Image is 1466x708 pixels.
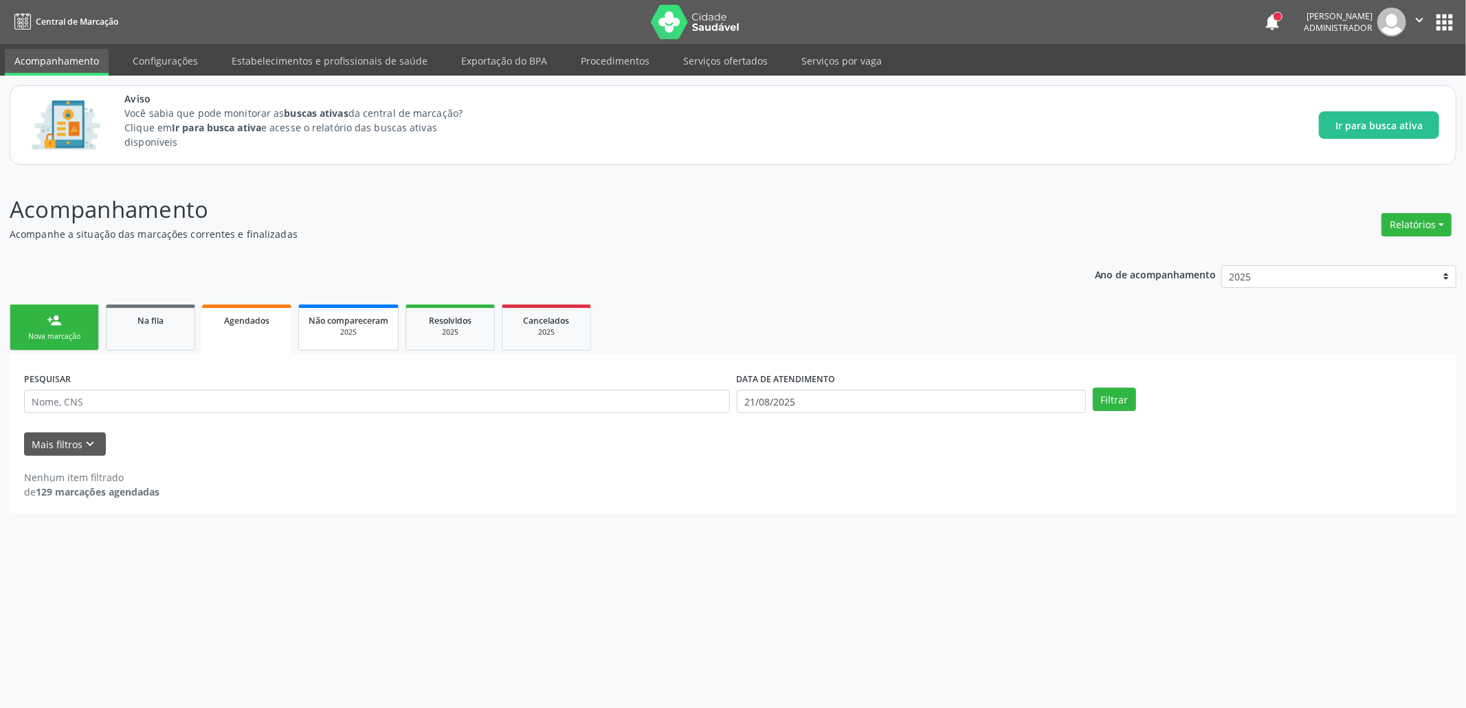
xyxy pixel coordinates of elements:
button: Relatórios [1381,213,1452,236]
button: Mais filtroskeyboard_arrow_down [24,432,106,456]
div: 2025 [512,327,581,338]
a: Estabelecimentos e profissionais de saúde [222,49,437,73]
label: DATA DE ATENDIMENTO [737,368,836,390]
strong: 129 marcações agendadas [36,485,159,498]
button: notifications [1263,12,1282,32]
button:  [1406,8,1432,36]
button: Filtrar [1093,388,1136,411]
div: Nenhum item filtrado [24,470,159,485]
a: Central de Marcação [10,10,118,33]
div: [PERSON_NAME] [1304,10,1373,22]
span: Não compareceram [309,315,388,327]
span: Cancelados [524,315,570,327]
span: Administrador [1304,22,1373,34]
div: person_add [47,313,62,328]
button: Ir para busca ativa [1319,111,1439,139]
div: 2025 [416,327,485,338]
p: Você sabia que pode monitorar as da central de marcação? Clique em e acesse o relatório das busca... [124,106,488,149]
input: Nome, CNS [24,390,730,413]
input: Selecione um intervalo [737,390,1086,413]
strong: buscas ativas [284,107,348,120]
img: img [1377,8,1406,36]
a: Serviços ofertados [674,49,777,73]
span: Agendados [224,315,269,327]
div: Nova marcação [20,331,89,342]
span: Aviso [124,91,488,106]
a: Configurações [123,49,208,73]
div: de [24,485,159,499]
i: keyboard_arrow_down [83,436,98,452]
p: Acompanhe a situação das marcações correntes e finalizadas [10,227,1023,241]
a: Exportação do BPA [452,49,557,73]
span: Central de Marcação [36,16,118,27]
a: Procedimentos [571,49,659,73]
button: apps [1432,10,1456,34]
a: Serviços por vaga [792,49,891,73]
p: Acompanhamento [10,192,1023,227]
a: Acompanhamento [5,49,109,76]
span: Ir para busca ativa [1335,118,1423,133]
i:  [1412,12,1427,27]
div: 2025 [309,327,388,338]
strong: Ir para busca ativa [172,121,261,134]
label: PESQUISAR [24,368,71,390]
p: Ano de acompanhamento [1095,265,1217,283]
span: Na fila [137,315,164,327]
span: Resolvidos [429,315,471,327]
img: Imagem de CalloutCard [27,94,105,156]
